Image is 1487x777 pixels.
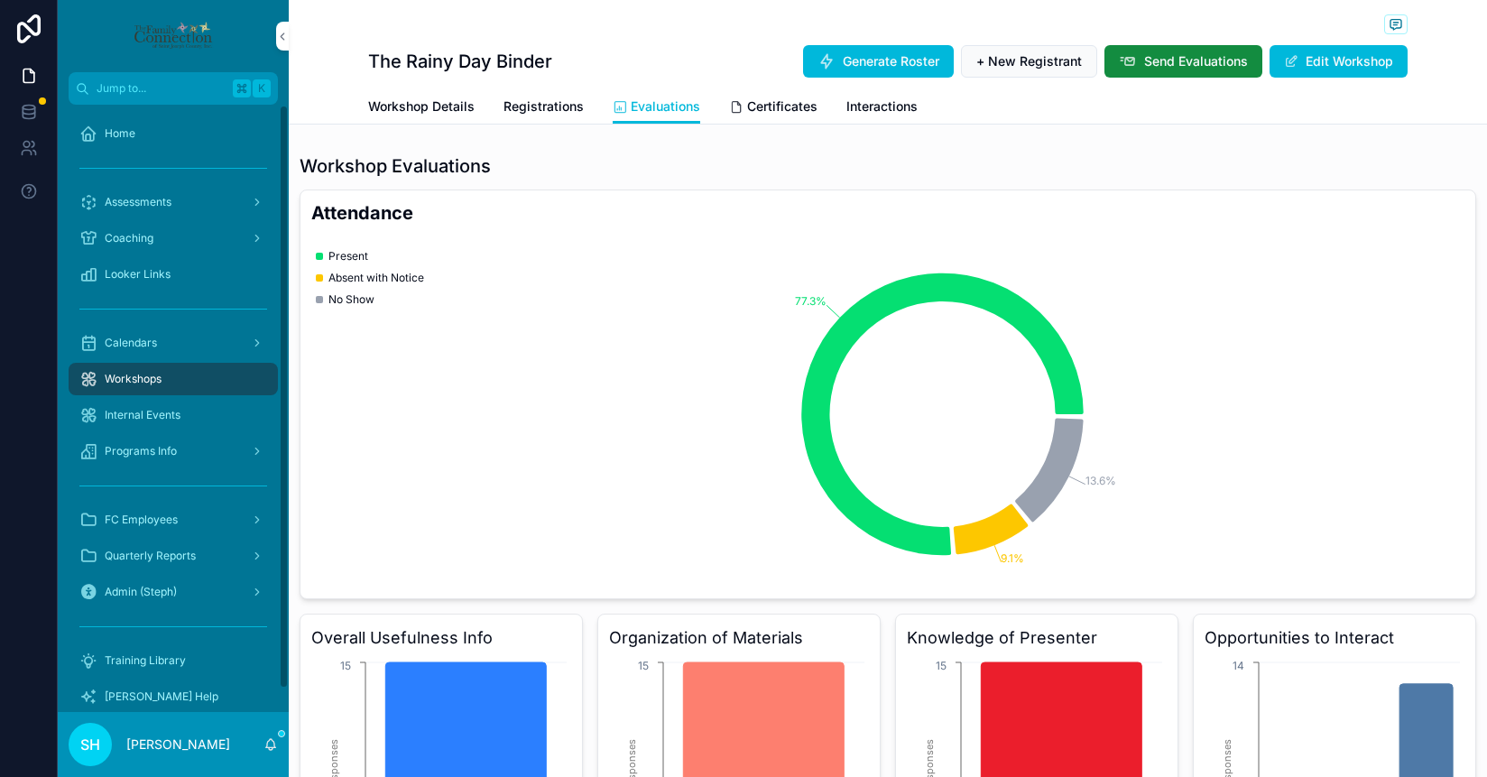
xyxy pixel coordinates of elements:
[254,81,269,96] span: K
[638,659,649,672] tspan: 15
[300,153,491,179] h1: Workshop Evaluations
[843,52,939,70] span: Generate Roster
[69,399,278,431] a: Internal Events
[795,294,827,308] tspan: 77.3%
[69,117,278,150] a: Home
[80,734,100,755] span: SH
[328,292,374,307] span: No Show
[69,435,278,467] a: Programs Info
[69,327,278,359] a: Calendars
[936,659,947,672] tspan: 15
[503,97,584,116] span: Registrations
[105,689,218,704] span: [PERSON_NAME] Help
[747,97,817,116] span: Certificates
[105,444,177,458] span: Programs Info
[311,201,1464,227] h2: Attendance
[105,585,177,599] span: Admin (Steph)
[328,249,368,264] span: Present
[1001,550,1024,564] tspan: 9.1%
[1144,52,1248,70] span: Send Evaluations
[368,97,475,116] span: Workshop Details
[105,267,171,282] span: Looker Links
[105,336,157,350] span: Calendars
[311,625,571,651] h3: Overall Usefulness Info
[69,504,278,536] a: FC Employees
[1270,45,1408,78] button: Edit Workshop
[105,408,180,422] span: Internal Events
[368,49,552,74] h1: The Rainy Day Binder
[105,549,196,563] span: Quarterly Reports
[328,271,424,285] span: Absent with Notice
[69,258,278,291] a: Looker Links
[631,97,700,116] span: Evaluations
[613,90,700,125] a: Evaluations
[97,81,226,96] span: Jump to...
[311,241,1464,587] div: chart
[846,97,918,116] span: Interactions
[503,90,584,126] a: Registrations
[1104,45,1262,78] button: Send Evaluations
[69,644,278,677] a: Training Library
[368,90,475,126] a: Workshop Details
[609,625,869,651] h3: Organization of Materials
[340,659,351,672] tspan: 15
[69,576,278,608] a: Admin (Steph)
[58,105,289,712] div: scrollable content
[1205,625,1464,651] h3: Opportunities to Interact
[105,653,186,668] span: Training Library
[69,680,278,713] a: [PERSON_NAME] Help
[907,625,1167,651] h3: Knowledge of Presenter
[105,126,135,141] span: Home
[105,372,162,386] span: Workshops
[1085,473,1116,486] tspan: 13.6%
[69,540,278,572] a: Quarterly Reports
[69,72,278,105] button: Jump to...K
[976,52,1082,70] span: + New Registrant
[133,22,213,51] img: App logo
[846,90,918,126] a: Interactions
[105,195,171,209] span: Assessments
[803,45,954,78] button: Generate Roster
[1233,659,1244,672] tspan: 14
[105,513,178,527] span: FC Employees
[729,90,817,126] a: Certificates
[105,231,153,245] span: Coaching
[69,363,278,395] a: Workshops
[961,45,1097,78] button: + New Registrant
[69,186,278,218] a: Assessments
[126,735,230,754] p: [PERSON_NAME]
[69,222,278,254] a: Coaching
